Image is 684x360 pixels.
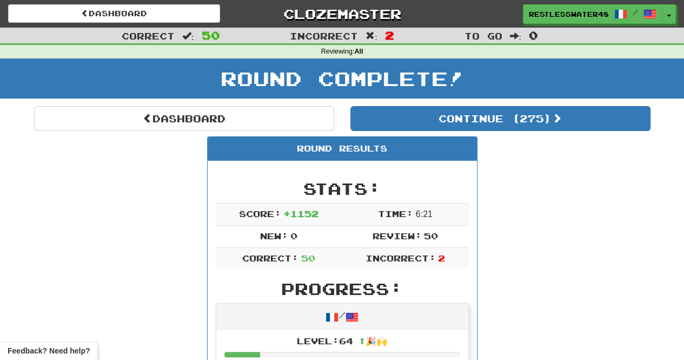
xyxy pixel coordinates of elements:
span: Incorrect [290,30,358,41]
span: Review: [373,231,422,241]
span: Time: [378,208,413,219]
span: + 1152 [283,208,318,219]
span: 50 [424,231,438,241]
span: : [182,31,194,41]
h2: Stats: [216,180,469,198]
a: Clozemaster [236,4,448,23]
span: Open feedback widget [8,345,90,356]
span: RestlessWater4830 [529,9,609,19]
strong: All [354,48,363,55]
button: Continue (275) [350,106,650,131]
span: To go [464,30,502,41]
a: RestlessWater4830 / [523,4,662,24]
span: 6 : 21 [416,210,433,219]
span: Correct: [242,253,298,263]
h1: Round Complete! [4,68,680,89]
span: 0 [529,29,538,42]
span: Score: [239,208,281,219]
div: Round Results [208,137,477,161]
span: Level: 64 [297,336,387,346]
span: New: [260,231,288,241]
span: : [366,31,377,41]
span: 2 [385,29,394,42]
span: ⬆🎉🙌 [353,336,387,346]
span: 2 [438,253,445,263]
span: 0 [290,231,297,241]
span: Incorrect: [366,253,436,263]
span: : [509,31,521,41]
span: Correct [122,30,175,41]
div: / [216,304,468,329]
a: Dashboard [34,106,334,131]
span: 50 [202,29,220,42]
span: 50 [301,253,315,263]
span: / [633,9,638,16]
a: Dashboard [8,4,220,23]
h2: Progress: [216,280,469,298]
